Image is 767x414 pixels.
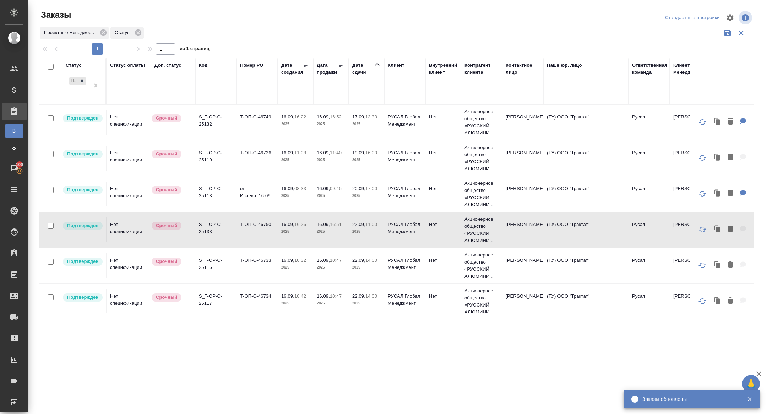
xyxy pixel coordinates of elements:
p: 13:30 [365,114,377,120]
p: 22.09, [352,222,365,227]
button: Обновить [694,149,711,166]
button: Клонировать [711,115,724,129]
p: 2025 [281,156,310,164]
button: Удалить [724,150,736,165]
button: Удалить [724,294,736,308]
p: 17.09, [352,114,365,120]
span: 100 [12,161,28,168]
p: 20.09, [352,186,365,191]
p: 16:51 [330,222,342,227]
p: 16.09, [317,222,330,227]
td: (ТУ) ООО "Трактат" [543,110,629,135]
p: 19.09, [352,150,365,155]
p: Нет [429,114,457,121]
p: 2025 [317,156,345,164]
div: Проектные менеджеры [40,27,109,39]
td: Нет спецификации [107,146,151,171]
p: 17:00 [365,186,377,191]
p: 2025 [352,192,381,199]
div: Выставляет КМ после уточнения всех необходимых деталей и получения согласия клиента на запуск. С ... [62,293,102,302]
p: 09:45 [330,186,342,191]
div: Доп. статус [154,62,181,69]
p: Срочный [156,222,177,229]
div: Код [199,62,207,69]
div: Статус оплаты [110,62,145,69]
p: S_T-OP-C-25133 [199,221,233,235]
p: 22.09, [352,293,365,299]
div: split button [663,12,722,23]
p: 2025 [317,300,345,307]
div: Статус [110,27,144,39]
div: Выставляется автоматически, если на указанный объем услуг необходимо больше времени в стандартном... [151,257,192,266]
p: S_T-OP-C-25117 [199,293,233,307]
button: Обновить [694,114,711,131]
p: Срочный [156,258,177,265]
td: [PERSON_NAME] [670,217,711,242]
p: 16:26 [294,222,306,227]
p: 16.09, [317,150,330,155]
div: Выставляет КМ после уточнения всех необходимых деталей и получения согласия клиента на запуск. С ... [62,221,102,231]
p: Подтвержден [67,186,98,193]
p: 22.09, [352,258,365,263]
td: Русал [629,146,670,171]
td: Русал [629,217,670,242]
p: 16:22 [294,114,306,120]
td: [PERSON_NAME] [670,289,711,314]
p: Акционерное общество «РУССКИЙ АЛЮМИНИ... [464,108,499,137]
div: Выставляет КМ после уточнения всех необходимых деталей и получения согласия клиента на запуск. С ... [62,257,102,266]
p: Подтвержден [67,258,98,265]
div: Наше юр. лицо [547,62,582,69]
td: Нет спецификации [107,289,151,314]
p: 2025 [352,264,381,271]
div: Выставляет КМ после уточнения всех необходимых деталей и получения согласия клиента на запуск. С ... [62,114,102,123]
button: Клонировать [711,222,724,237]
p: Статус [115,29,132,36]
button: Клонировать [711,186,724,201]
button: 🙏 [742,375,760,393]
p: 2025 [281,121,310,128]
p: 14:00 [365,293,377,299]
td: (ТУ) ООО "Трактат" [543,146,629,171]
p: 11:08 [294,150,306,155]
button: Удалить [724,186,736,201]
td: от Исаева_16.09 [236,182,278,206]
div: Клиентские менеджеры [673,62,707,76]
p: 10:42 [294,293,306,299]
td: Нет спецификации [107,110,151,135]
p: Акционерное общество «РУССКИЙ АЛЮМИНИ... [464,144,499,172]
p: РУСАЛ Глобал Менеджмент [388,257,422,271]
p: Срочный [156,150,177,158]
div: Внутренний клиент [429,62,457,76]
div: Выставляется автоматически, если на указанный объем услуг необходимо больше времени в стандартном... [151,293,192,302]
p: 11:00 [365,222,377,227]
div: Клиент [388,62,404,69]
p: 2025 [317,192,345,199]
p: 10:32 [294,258,306,263]
div: Дата сдачи [352,62,374,76]
p: Срочный [156,115,177,122]
td: Т-ОП-С-46749 [236,110,278,135]
p: 2025 [281,300,310,307]
button: Клонировать [711,258,724,272]
td: Нет спецификации [107,253,151,278]
td: (ТУ) ООО "Трактат" [543,182,629,206]
p: Акционерное общество «РУССКИЙ АЛЮМИНИ... [464,287,499,316]
p: Акционерное общество «РУССКИЙ АЛЮМИНИ... [464,216,499,244]
div: Статус [66,62,82,69]
p: РУСАЛ Глобал Менеджмент [388,293,422,307]
span: из 1 страниц [180,44,210,55]
button: Клонировать [711,150,724,165]
button: Обновить [694,221,711,238]
p: 2025 [317,264,345,271]
td: Т-ОП-С-46750 [236,217,278,242]
p: 2025 [317,228,345,235]
p: 2025 [352,121,381,128]
div: Выставляет КМ после уточнения всех необходимых деталей и получения согласия клиента на запуск. С ... [62,185,102,195]
p: 11:40 [330,150,342,155]
p: РУСАЛ Глобал Менеджмент [388,114,422,128]
p: 16.09, [317,293,330,299]
td: Русал [629,289,670,314]
p: 16.09, [317,258,330,263]
p: 2025 [317,121,345,128]
td: (ТУ) ООО "Трактат" [543,289,629,314]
